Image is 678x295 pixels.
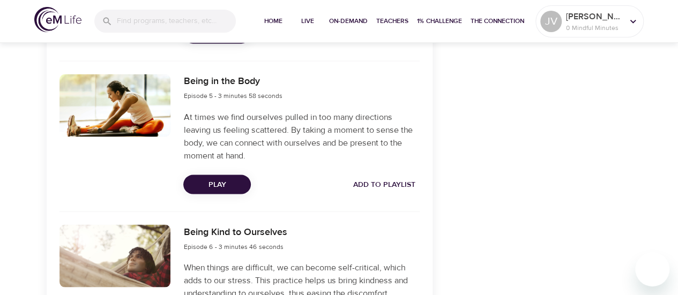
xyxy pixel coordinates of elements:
button: Play [183,175,251,194]
p: [PERSON_NAME] [566,10,623,23]
input: Find programs, teachers, etc... [117,10,236,33]
iframe: Button to launch messaging window [635,252,669,286]
span: Live [295,16,321,27]
span: 1% Challenge [417,16,462,27]
p: At times we find ourselves pulled in too many directions leaving us feeling scattered. By taking ... [183,110,419,162]
div: JV [540,11,562,32]
span: Play [192,178,242,191]
span: Teachers [376,16,408,27]
span: Episode 5 - 3 minutes 58 seconds [183,92,282,100]
span: On-Demand [329,16,368,27]
span: Home [260,16,286,27]
span: Add to Playlist [353,178,415,191]
img: logo [34,7,81,32]
h6: Being in the Body [183,74,282,89]
span: Episode 6 - 3 minutes 46 seconds [183,242,283,251]
p: 0 Mindful Minutes [566,23,623,33]
h6: Being Kind to Ourselves [183,224,287,240]
span: The Connection [471,16,524,27]
button: Add to Playlist [349,175,420,194]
